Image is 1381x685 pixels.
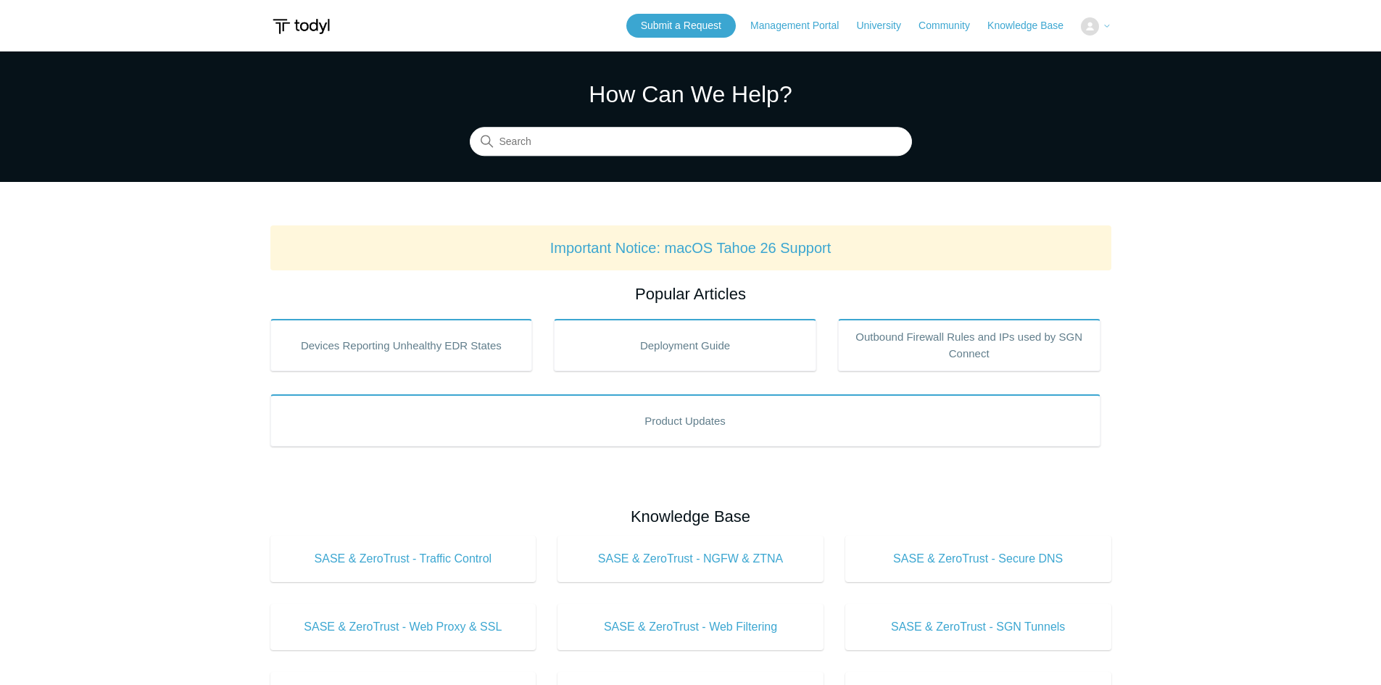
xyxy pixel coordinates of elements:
[987,18,1078,33] a: Knowledge Base
[626,14,736,38] a: Submit a Request
[856,18,915,33] a: University
[270,282,1111,306] h2: Popular Articles
[554,319,816,371] a: Deployment Guide
[270,604,536,650] a: SASE & ZeroTrust - Web Proxy & SSL
[918,18,984,33] a: Community
[557,604,824,650] a: SASE & ZeroTrust - Web Filtering
[270,319,533,371] a: Devices Reporting Unhealthy EDR States
[845,536,1111,582] a: SASE & ZeroTrust - Secure DNS
[470,77,912,112] h1: How Can We Help?
[270,13,332,40] img: Todyl Support Center Help Center home page
[270,394,1100,447] a: Product Updates
[557,536,824,582] a: SASE & ZeroTrust - NGFW & ZTNA
[579,550,802,568] span: SASE & ZeroTrust - NGFW & ZTNA
[838,319,1100,371] a: Outbound Firewall Rules and IPs used by SGN Connect
[579,618,802,636] span: SASE & ZeroTrust - Web Filtering
[867,618,1090,636] span: SASE & ZeroTrust - SGN Tunnels
[845,604,1111,650] a: SASE & ZeroTrust - SGN Tunnels
[270,536,536,582] a: SASE & ZeroTrust - Traffic Control
[750,18,853,33] a: Management Portal
[292,550,515,568] span: SASE & ZeroTrust - Traffic Control
[470,128,912,157] input: Search
[270,505,1111,528] h2: Knowledge Base
[550,240,831,256] a: Important Notice: macOS Tahoe 26 Support
[867,550,1090,568] span: SASE & ZeroTrust - Secure DNS
[292,618,515,636] span: SASE & ZeroTrust - Web Proxy & SSL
